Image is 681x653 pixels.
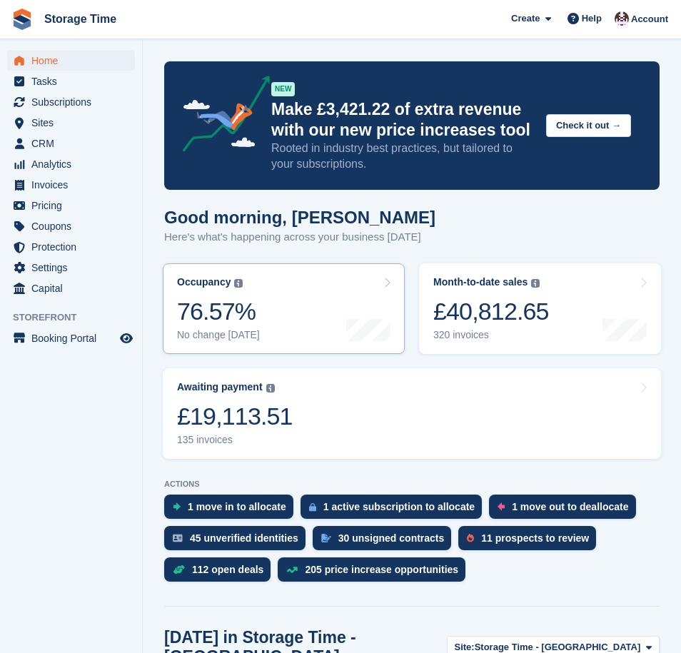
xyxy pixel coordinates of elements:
[7,51,135,71] a: menu
[582,11,602,26] span: Help
[164,229,435,245] p: Here's what's happening across your business [DATE]
[173,502,181,511] img: move_ins_to_allocate_icon-fdf77a2bb77ea45bf5b3d319d69a93e2d87916cf1d5bf7949dd705db3b84f3ca.svg
[7,237,135,257] a: menu
[31,216,117,236] span: Coupons
[498,502,505,511] img: move_outs_to_deallocate_icon-f764333ba52eb49d3ac5e1228854f67142a1ed5810a6f6cc68b1a99e826820c5.svg
[164,495,301,526] a: 1 move in to allocate
[305,564,458,575] div: 205 price increase opportunities
[177,276,231,288] div: Occupancy
[7,216,135,236] a: menu
[188,501,286,512] div: 1 move in to allocate
[433,329,549,341] div: 320 invoices
[234,279,243,288] img: icon-info-grey-7440780725fd019a000dd9b08b2336e03edf1995a4989e88bcd33f0948082b44.svg
[164,557,278,589] a: 112 open deals
[266,384,275,393] img: icon-info-grey-7440780725fd019a000dd9b08b2336e03edf1995a4989e88bcd33f0948082b44.svg
[173,565,185,574] img: deal-1b604bf984904fb50ccaf53a9ad4b4a5d6e5aea283cecdc64d6e3604feb123c2.svg
[7,278,135,298] a: menu
[7,154,135,174] a: menu
[458,526,603,557] a: 11 prospects to review
[433,276,528,288] div: Month-to-date sales
[338,532,445,544] div: 30 unsigned contracts
[163,368,661,459] a: Awaiting payment £19,113.51 135 invoices
[118,330,135,347] a: Preview store
[11,9,33,30] img: stora-icon-8386f47178a22dfd0bd8f6a31ec36ba5ce8667c1dd55bd0f319d3a0aa187defe.svg
[7,328,135,348] a: menu
[31,175,117,195] span: Invoices
[531,279,540,288] img: icon-info-grey-7440780725fd019a000dd9b08b2336e03edf1995a4989e88bcd33f0948082b44.svg
[615,11,629,26] img: Saeed
[31,71,117,91] span: Tasks
[164,208,435,227] h1: Good morning, [PERSON_NAME]
[31,133,117,153] span: CRM
[631,12,668,26] span: Account
[190,532,298,544] div: 45 unverified identities
[31,196,117,216] span: Pricing
[171,76,271,157] img: price-adjustments-announcement-icon-8257ccfd72463d97f412b2fc003d46551f7dbcb40ab6d574587a9cd5c0d94...
[309,502,316,512] img: active_subscription_to_allocate_icon-d502201f5373d7db506a760aba3b589e785aa758c864c3986d89f69b8ff3...
[31,92,117,112] span: Subscriptions
[512,501,628,512] div: 1 move out to deallocate
[546,114,631,138] button: Check it out →
[301,495,489,526] a: 1 active subscription to allocate
[419,263,661,354] a: Month-to-date sales £40,812.65 320 invoices
[321,534,331,542] img: contract_signature_icon-13c848040528278c33f63329250d36e43548de30e8caae1d1a13099fd9432cc5.svg
[7,92,135,112] a: menu
[192,564,263,575] div: 112 open deals
[13,310,142,325] span: Storefront
[177,402,293,431] div: £19,113.51
[511,11,540,26] span: Create
[481,532,589,544] div: 11 prospects to review
[7,113,135,133] a: menu
[164,480,660,489] p: ACTIONS
[433,297,549,326] div: £40,812.65
[7,196,135,216] a: menu
[278,557,473,589] a: 205 price increase opportunities
[163,263,405,354] a: Occupancy 76.57% No change [DATE]
[177,434,293,446] div: 135 invoices
[489,495,642,526] a: 1 move out to deallocate
[271,82,295,96] div: NEW
[7,71,135,91] a: menu
[323,501,475,512] div: 1 active subscription to allocate
[7,133,135,153] a: menu
[173,534,183,542] img: verify_identity-adf6edd0f0f0b5bbfe63781bf79b02c33cf7c696d77639b501bdc392416b5a36.svg
[177,381,263,393] div: Awaiting payment
[31,113,117,133] span: Sites
[271,99,535,141] p: Make £3,421.22 of extra revenue with our new price increases tool
[7,258,135,278] a: menu
[39,7,122,31] a: Storage Time
[31,328,117,348] span: Booking Portal
[31,237,117,257] span: Protection
[164,526,313,557] a: 45 unverified identities
[177,329,260,341] div: No change [DATE]
[271,141,535,172] p: Rooted in industry best practices, but tailored to your subscriptions.
[177,297,260,326] div: 76.57%
[31,51,117,71] span: Home
[31,278,117,298] span: Capital
[313,526,459,557] a: 30 unsigned contracts
[31,154,117,174] span: Analytics
[7,175,135,195] a: menu
[467,534,474,542] img: prospect-51fa495bee0391a8d652442698ab0144808aea92771e9ea1ae160a38d050c398.svg
[286,567,298,573] img: price_increase_opportunities-93ffe204e8149a01c8c9dc8f82e8f89637d9d84a8eef4429ea346261dce0b2c0.svg
[31,258,117,278] span: Settings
